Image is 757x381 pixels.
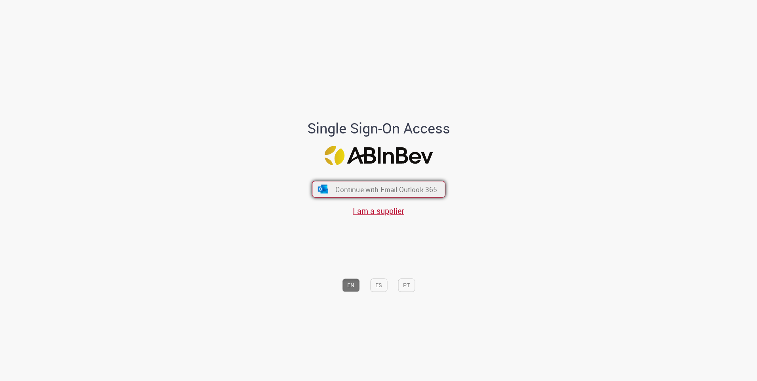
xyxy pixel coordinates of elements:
[370,278,387,292] button: ES
[317,185,329,194] img: ícone Azure/Microsoft 360
[353,206,404,217] a: I am a supplier
[312,181,445,198] button: ícone Azure/Microsoft 360 Continue with Email Outlook 365
[324,146,433,165] img: Logo ABInBev
[335,185,437,194] span: Continue with Email Outlook 365
[342,278,359,292] button: EN
[269,121,489,137] h1: Single Sign-On Access
[398,278,415,292] button: PT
